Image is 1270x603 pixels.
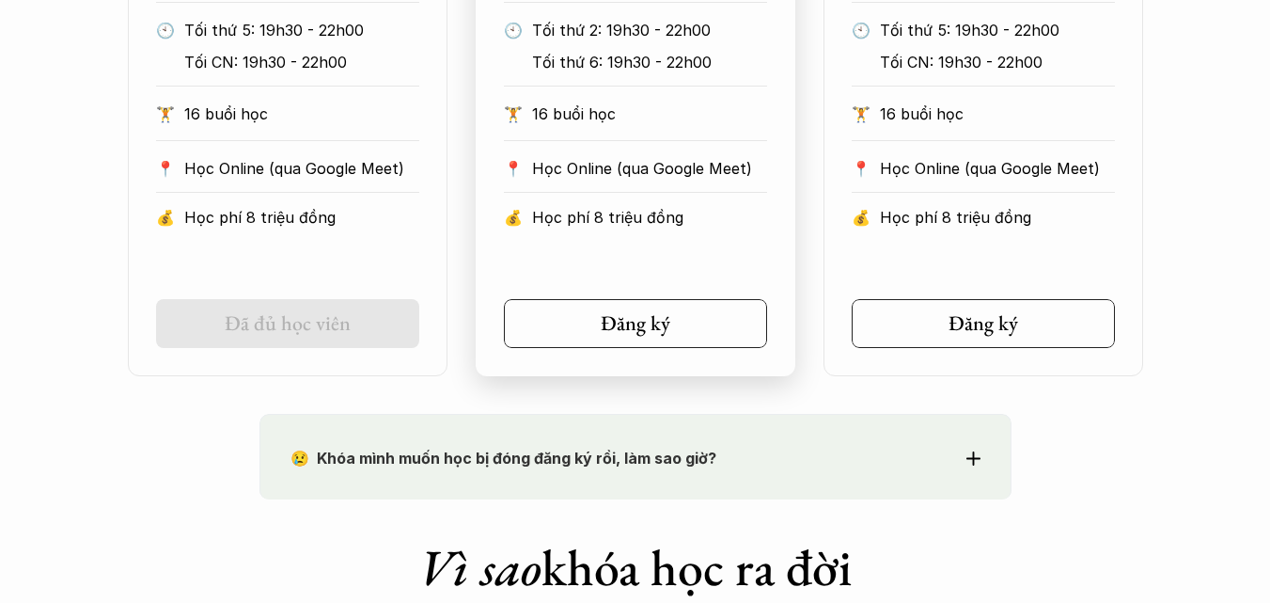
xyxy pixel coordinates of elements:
p: 16 buổi học [184,100,419,128]
p: Học Online (qua Google Meet) [532,154,767,182]
p: 🏋️ [852,100,870,128]
p: 📍 [852,160,870,178]
p: 16 buổi học [880,100,1115,128]
strong: 😢 Khóa mình muốn học bị đóng đăng ký rồi, làm sao giờ? [290,449,716,468]
p: 🕙 [504,16,523,44]
p: 🕙 [852,16,870,44]
h5: Đăng ký [601,311,670,336]
p: Tối thứ 6: 19h30 - 22h00 [532,48,794,76]
p: 📍 [504,160,523,178]
a: Đăng ký [852,299,1115,348]
p: 💰 [156,203,175,231]
h5: Đã đủ học viên [225,311,351,336]
p: 16 buổi học [532,100,767,128]
p: Tối thứ 2: 19h30 - 22h00 [532,16,794,44]
p: Học phí 8 triệu đồng [532,203,767,231]
p: 🏋️ [504,100,523,128]
h1: khóa học ra đời [259,537,1011,598]
p: 💰 [504,203,523,231]
p: Học Online (qua Google Meet) [184,154,419,182]
em: Vì sao [418,534,541,600]
p: Tối CN: 19h30 - 22h00 [880,48,1142,76]
p: Học Online (qua Google Meet) [880,154,1115,182]
p: Học phí 8 triệu đồng [880,203,1115,231]
p: Tối thứ 5: 19h30 - 22h00 [184,16,447,44]
p: 📍 [156,160,175,178]
p: Tối CN: 19h30 - 22h00 [184,48,447,76]
p: Học phí 8 triệu đồng [184,203,419,231]
h5: Đăng ký [949,311,1018,336]
p: 🕙 [156,16,175,44]
p: 🏋️ [156,100,175,128]
a: Đăng ký [504,299,767,348]
p: 💰 [852,203,870,231]
p: Tối thứ 5: 19h30 - 22h00 [880,16,1142,44]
